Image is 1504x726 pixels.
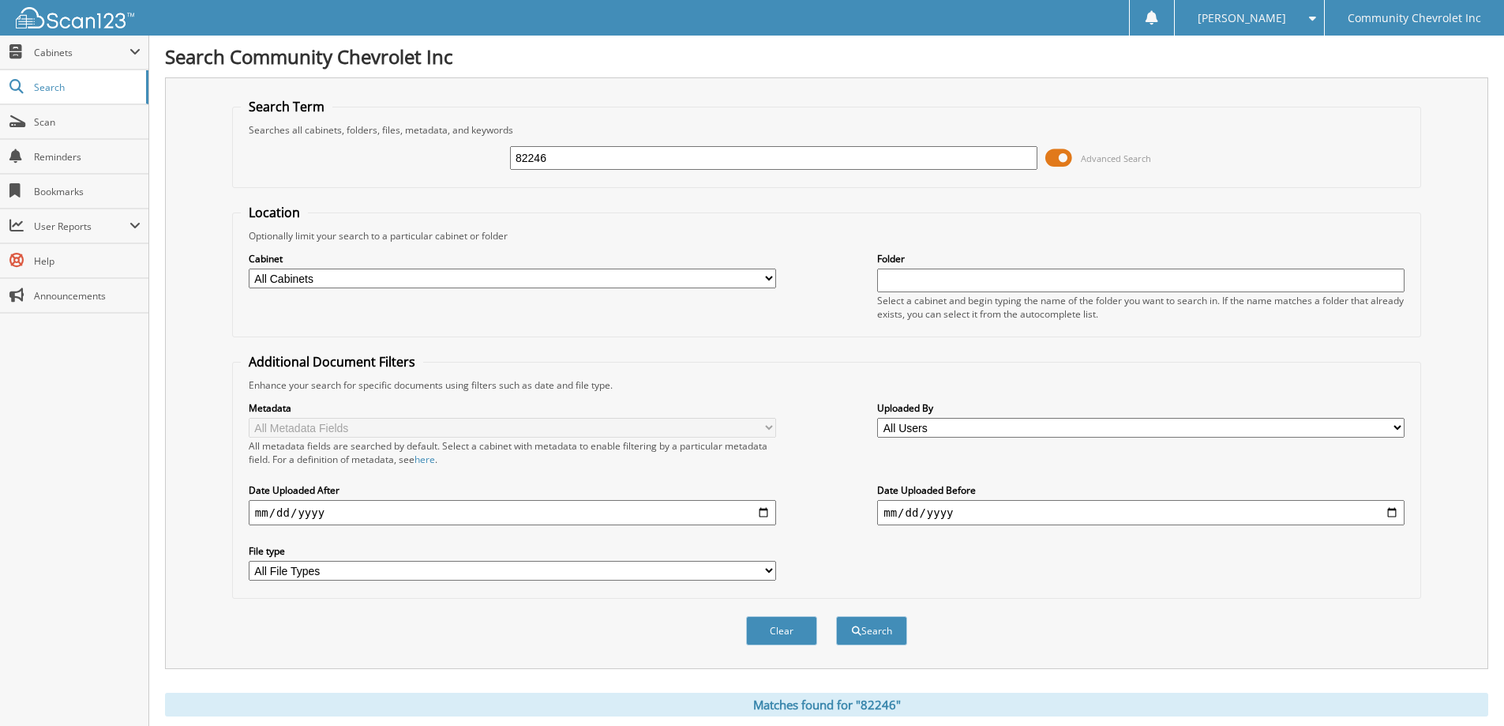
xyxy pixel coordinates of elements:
[241,353,423,371] legend: Additional Document Filters
[34,289,141,303] span: Announcements
[34,115,141,129] span: Scan
[249,483,776,497] label: Date Uploaded After
[241,378,1412,392] div: Enhance your search for specific documents using filters such as date and file type.
[1348,13,1481,23] span: Community Chevrolet Inc
[1198,13,1286,23] span: [PERSON_NAME]
[877,252,1405,265] label: Folder
[34,150,141,164] span: Reminders
[1081,152,1151,164] span: Advanced Search
[34,46,129,59] span: Cabinets
[241,123,1412,137] div: Searches all cabinets, folders, files, metadata, and keywords
[241,204,308,221] legend: Location
[249,439,776,466] div: All metadata fields are searched by default. Select a cabinet with metadata to enable filtering b...
[34,254,141,268] span: Help
[414,453,435,466] a: here
[249,252,776,265] label: Cabinet
[877,500,1405,525] input: end
[16,7,134,28] img: scan123-logo-white.svg
[877,294,1405,321] div: Select a cabinet and begin typing the name of the folder you want to search in. If the name match...
[165,43,1488,70] h1: Search Community Chevrolet Inc
[877,401,1405,415] label: Uploaded By
[34,185,141,198] span: Bookmarks
[746,616,817,645] button: Clear
[877,483,1405,497] label: Date Uploaded Before
[249,401,776,415] label: Metadata
[34,81,138,94] span: Search
[249,500,776,525] input: start
[165,693,1488,717] div: Matches found for "82246"
[34,220,129,233] span: User Reports
[241,229,1412,243] div: Optionally limit your search to a particular cabinet or folder
[241,98,332,115] legend: Search Term
[249,544,776,558] label: File type
[836,616,907,645] button: Search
